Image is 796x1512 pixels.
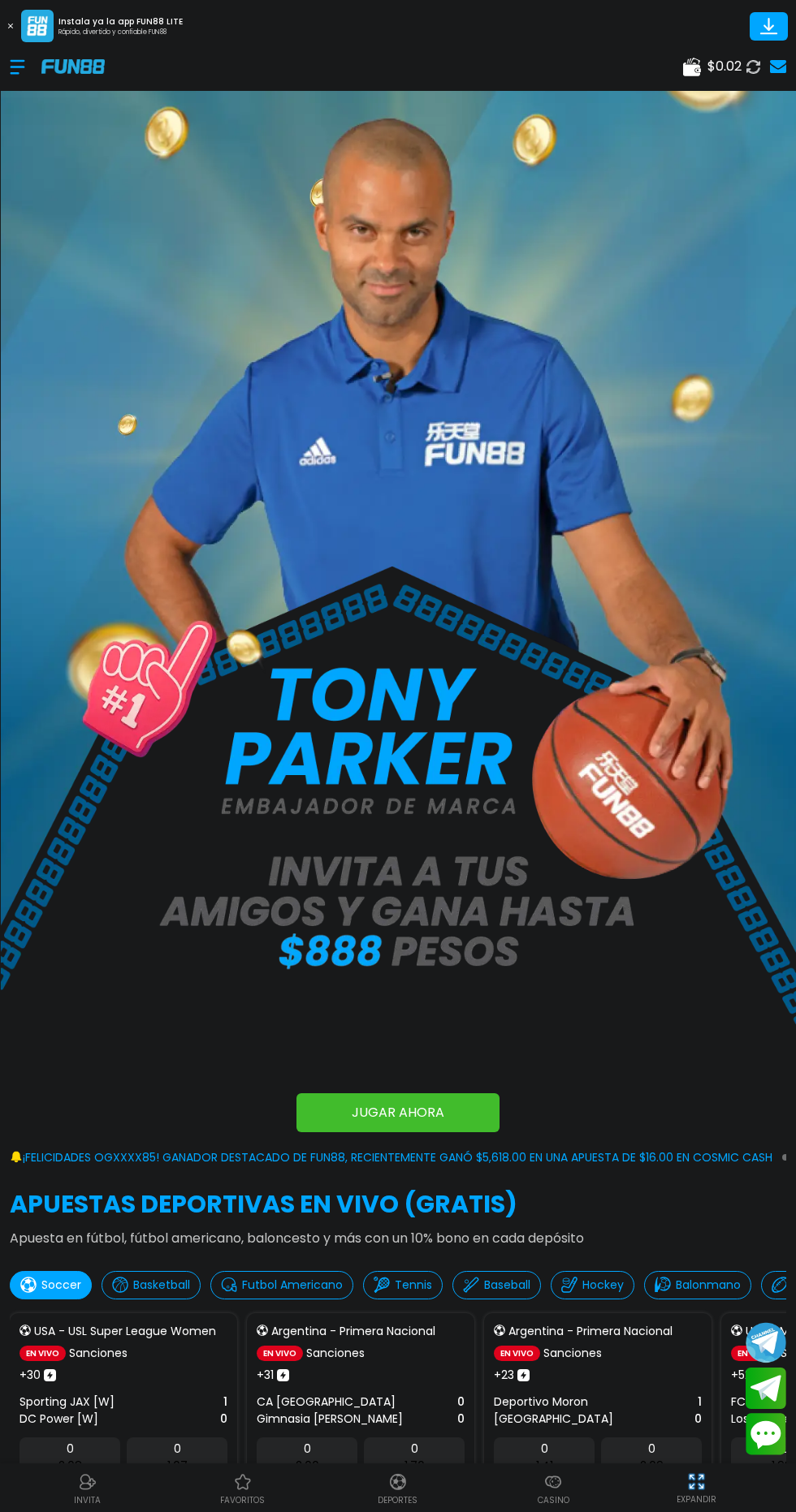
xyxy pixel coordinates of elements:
button: Join telegram channel [746,1321,786,1363]
p: INVITA [74,1494,101,1506]
p: 1 [698,1394,702,1411]
button: Basketball [102,1271,201,1299]
button: Futbol Americano [210,1271,353,1299]
p: + 31 [257,1367,274,1384]
a: DeportesDeportesDeportes [320,1470,475,1506]
span: $ 0.02 [707,57,742,76]
p: Apuesta en fútbol, fútbol americano, baloncesto y más con un 10% bono en cada depósito [10,1229,786,1248]
h2: APUESTAS DEPORTIVAS EN VIVO (gratis) [10,1186,786,1222]
p: 0 [67,1441,74,1458]
p: Basketball [133,1277,190,1294]
img: Casino [543,1472,563,1492]
p: EN VIVO [731,1346,777,1361]
p: Instala ya la app FUN88 LITE [58,15,183,28]
p: [GEOGRAPHIC_DATA] [494,1411,613,1428]
button: Soccer [10,1271,92,1299]
button: Tennis [363,1271,443,1299]
p: EN VIVO [494,1346,540,1361]
p: Gimnasia [PERSON_NAME] [257,1411,403,1428]
span: ¡FELICIDADES ogxxxx85! GANADOR DESTACADO DE FUN88, RECIENTEMENTE GANÓ $5,618.00 EN UNA APUESTA DE... [23,1149,789,1166]
p: 0 [411,1441,418,1458]
p: 2.08 [58,1458,82,1475]
p: 0 [457,1411,465,1428]
p: CA [GEOGRAPHIC_DATA] [257,1394,396,1411]
p: 0 [220,1411,227,1428]
p: Sanciones [306,1345,365,1362]
p: 0 [648,1441,655,1458]
p: 0 [541,1441,548,1458]
a: ReferralReferralINVITA [10,1470,165,1506]
p: Balonmano [676,1277,741,1294]
img: Casino Favoritos [233,1472,253,1492]
img: App Logo [21,10,54,42]
p: 1 [223,1394,227,1411]
p: Futbol Americano [242,1277,343,1294]
p: Rápido, divertido y confiable FUN88 [58,28,183,37]
img: hide [686,1471,707,1492]
p: 1.41 [536,1458,553,1475]
p: FC Dallas [731,1394,782,1411]
img: Deportes [388,1472,408,1492]
img: Company Logo [41,59,105,73]
a: Casino FavoritosCasino Favoritosfavoritos [165,1470,320,1506]
p: 0 [694,1411,702,1428]
img: Referral [78,1472,97,1492]
button: Join telegram [746,1368,786,1410]
p: Hockey [582,1277,624,1294]
button: Balonmano [644,1271,751,1299]
p: 1.76 [404,1458,425,1475]
p: Tennis [395,1277,432,1294]
button: Baseball [452,1271,541,1299]
p: Soccer [41,1277,81,1294]
p: EN VIVO [19,1346,66,1361]
p: 1.67 [167,1458,188,1475]
p: + 30 [19,1367,41,1384]
p: EXPANDIR [677,1493,716,1506]
p: EN VIVO [257,1346,303,1361]
p: 2.69 [640,1458,664,1475]
button: Contact customer service [746,1413,786,1455]
p: Sporting JAX [W] [19,1394,115,1411]
p: 2.06 [296,1458,319,1475]
p: Baseball [484,1277,530,1294]
p: Casino [538,1494,569,1506]
p: + 52 [731,1367,751,1384]
a: CasinoCasinoCasino [476,1470,631,1506]
p: + 23 [494,1367,514,1384]
p: DC Power [W] [19,1411,98,1428]
button: Hockey [551,1271,634,1299]
p: Sanciones [69,1345,128,1362]
p: Argentina - Primera Nacional [271,1323,435,1340]
p: Sanciones [543,1345,602,1362]
p: Deportes [378,1494,417,1506]
p: Argentina - Primera Nacional [508,1323,673,1340]
p: USA - USL Super League Women [34,1323,216,1340]
p: 1.98 [772,1458,792,1475]
p: favoritos [220,1494,265,1506]
p: 0 [174,1441,181,1458]
p: 0 [457,1394,465,1411]
a: JUGAR AHORA [296,1093,500,1132]
p: 0 [304,1441,311,1458]
p: Deportivo Moron [494,1394,588,1411]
